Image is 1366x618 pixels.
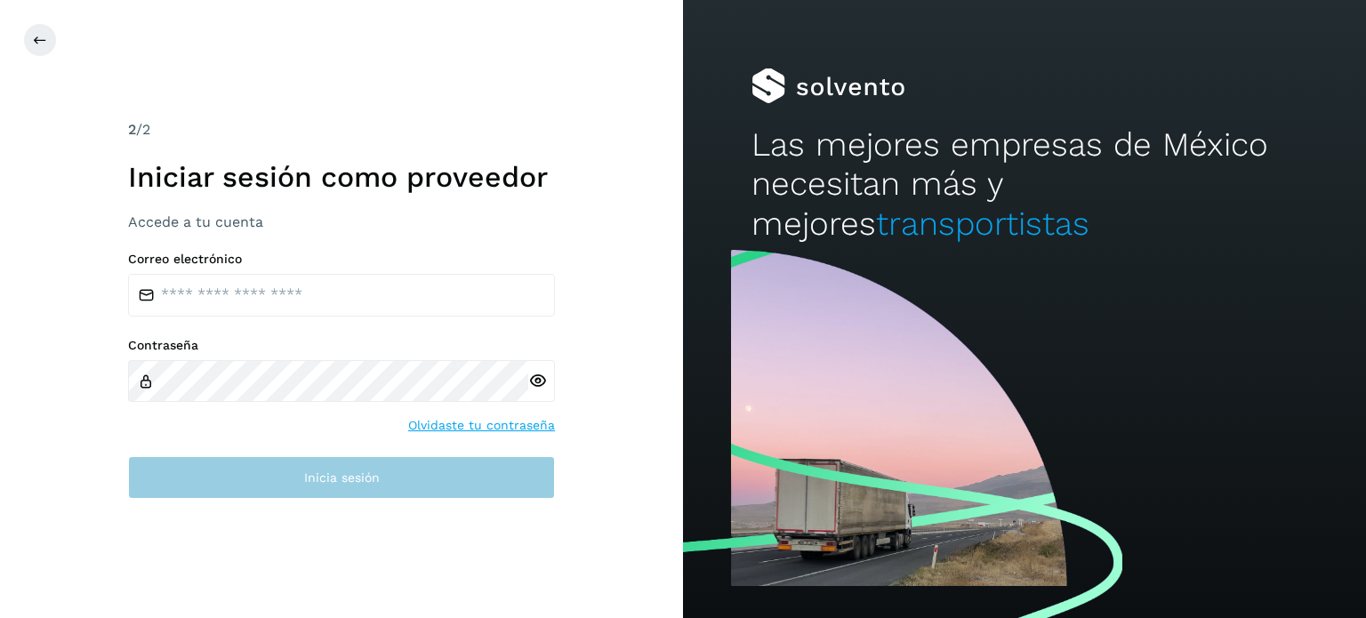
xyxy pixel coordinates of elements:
[128,252,555,267] label: Correo electrónico
[408,416,555,435] a: Olvidaste tu contraseña
[876,205,1089,243] span: transportistas
[128,456,555,499] button: Inicia sesión
[128,338,555,353] label: Contraseña
[128,119,555,140] div: /2
[751,125,1298,244] h2: Las mejores empresas de México necesitan más y mejores
[128,213,555,230] h3: Accede a tu cuenta
[128,121,136,138] span: 2
[304,471,380,484] span: Inicia sesión
[128,160,555,194] h1: Iniciar sesión como proveedor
